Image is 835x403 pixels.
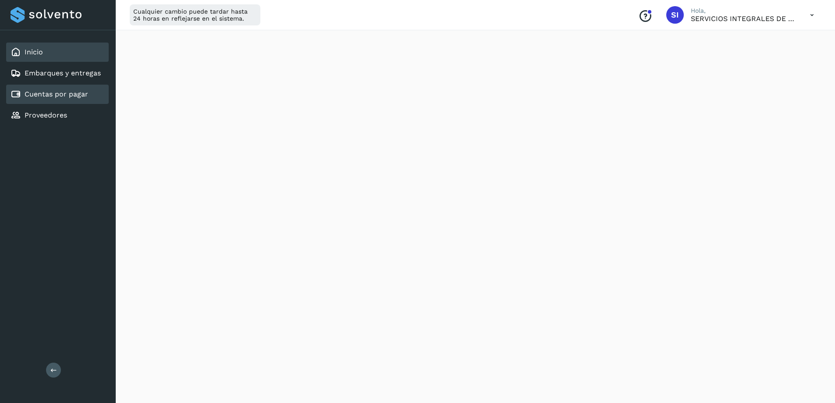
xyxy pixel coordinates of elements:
div: Cuentas por pagar [6,85,109,104]
div: Proveedores [6,106,109,125]
div: Cualquier cambio puede tardar hasta 24 horas en reflejarse en el sistema. [130,4,260,25]
a: Inicio [25,48,43,56]
div: Embarques y entregas [6,64,109,83]
div: Inicio [6,43,109,62]
p: SERVICIOS INTEGRALES DE LOGISTICA NURIB SA DE CV [691,14,796,23]
p: Hola, [691,7,796,14]
a: Embarques y entregas [25,69,101,77]
a: Cuentas por pagar [25,90,88,98]
a: Proveedores [25,111,67,119]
